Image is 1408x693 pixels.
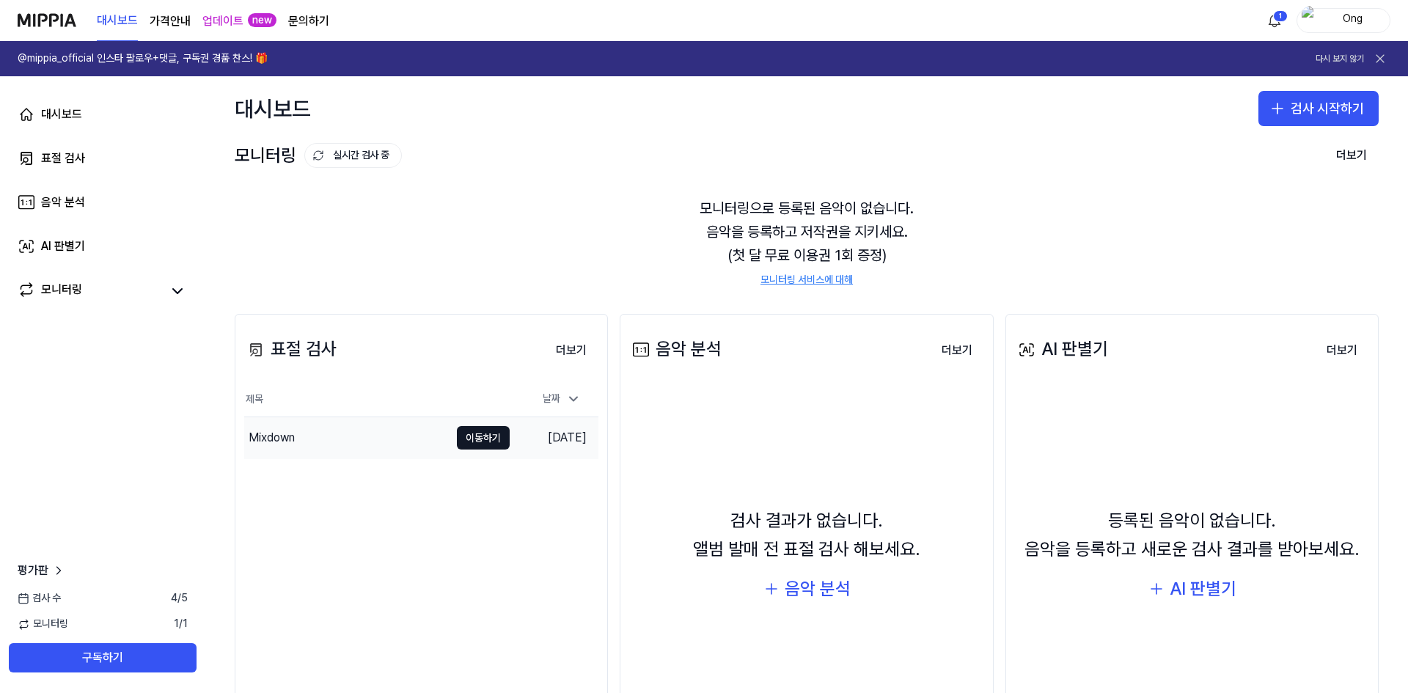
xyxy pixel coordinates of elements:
button: 이동하기 [457,426,510,450]
button: profileOng [1297,8,1390,33]
button: 검사 시작하기 [1258,91,1379,126]
a: 더보기 [1315,334,1369,365]
div: 음악 분석 [629,335,722,363]
div: 대시보드 [41,106,82,123]
div: 검사 결과가 없습니다. 앨범 발매 전 표절 검사 해보세요. [693,507,920,563]
div: 음악 분석 [41,194,85,211]
div: 등록된 음악이 없습니다. 음악을 등록하고 새로운 검사 결과를 받아보세요. [1024,507,1360,563]
a: AI 판별기 [9,229,197,264]
span: 평가판 [18,562,48,579]
div: new [248,13,276,28]
a: 표절 검사 [9,141,197,176]
img: profile [1302,6,1319,35]
button: 구독하기 [9,643,197,672]
button: 실시간 검사 중 [304,143,402,168]
a: 모니터링 [18,281,161,301]
a: 더보기 [544,334,598,365]
div: Mixdown [249,429,295,447]
img: 알림 [1266,12,1283,29]
button: 더보기 [544,336,598,365]
a: 모니터링 서비스에 대해 [760,273,853,287]
div: 날짜 [537,387,587,411]
h1: @mippia_official 인스타 팔로우+댓글, 구독권 경품 찬스! 🎁 [18,51,268,66]
td: [DATE] [510,417,598,459]
a: 대시보드 [9,97,197,132]
a: 평가판 [18,562,66,579]
a: 더보기 [930,334,984,365]
div: AI 판별기 [1170,575,1236,603]
span: 모니터링 [18,617,68,631]
a: 음악 분석 [9,185,197,220]
button: 다시 보지 않기 [1316,53,1364,65]
a: 문의하기 [288,12,329,30]
div: 표절 검사 [244,335,337,363]
span: 4 / 5 [171,591,188,606]
th: 제목 [244,382,510,417]
span: 검사 수 [18,591,61,606]
div: 모니터링 [235,142,402,169]
button: AI 판별기 [1148,575,1236,603]
div: AI 판별기 [41,238,85,255]
span: 1 / 1 [174,617,188,631]
a: 업데이트 [202,12,243,30]
button: 알림1 [1263,9,1286,32]
button: 더보기 [930,336,984,365]
div: 모니터링 [41,281,82,301]
button: 더보기 [1324,141,1379,170]
div: 대시보드 [235,91,311,126]
div: 표절 검사 [41,150,85,167]
a: 대시보드 [97,1,138,41]
div: Ong [1324,12,1381,28]
a: 가격안내 [150,12,191,30]
div: 모니터링으로 등록된 음악이 없습니다. 음악을 등록하고 저작권을 지키세요. (첫 달 무료 이용권 1회 증정) [235,179,1379,305]
div: 1 [1273,10,1288,22]
button: 더보기 [1315,336,1369,365]
div: AI 판별기 [1015,335,1108,363]
button: 음악 분석 [763,575,851,603]
div: 음악 분석 [785,575,851,603]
